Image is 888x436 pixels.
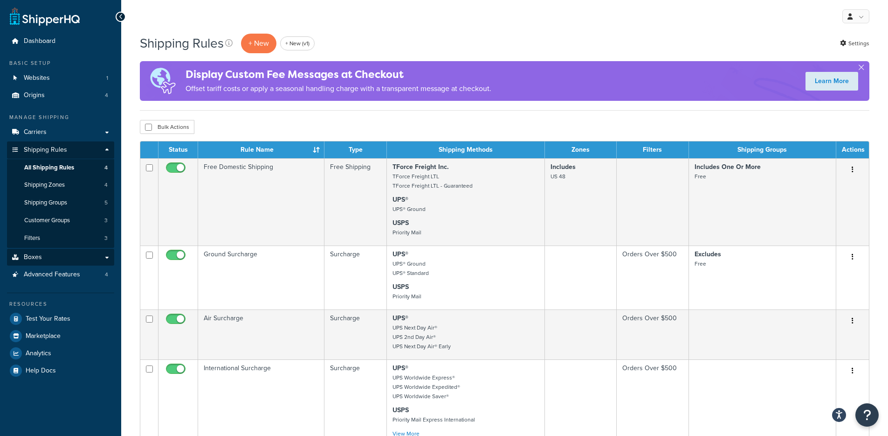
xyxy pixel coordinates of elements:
a: Customer Groups 3 [7,212,114,229]
a: Shipping Rules [7,141,114,159]
span: 4 [104,164,108,172]
a: Filters 3 [7,230,114,247]
th: Shipping Groups [689,141,836,158]
li: Shipping Groups [7,194,114,211]
strong: UPS® [392,195,408,204]
span: 5 [104,199,108,207]
a: Carriers [7,124,114,141]
strong: USPS [392,218,409,228]
td: Orders Over $500 [617,309,689,359]
p: + New [241,34,276,53]
a: + New (v1) [280,36,315,50]
span: Boxes [24,253,42,261]
small: TForce Freight LTL TForce Freight LTL - Guaranteed [392,172,473,190]
th: Status [158,141,198,158]
a: Advanced Features 4 [7,266,114,283]
strong: USPS [392,405,409,415]
small: UPS Next Day Air® UPS 2nd Day Air® UPS Next Day Air® Early [392,323,451,351]
small: UPS® Ground UPS® Standard [392,260,429,277]
img: duties-banner-06bc72dcb5fe05cb3f9472aba00be2ae8eb53ab6f0d8bb03d382ba314ac3c341.png [140,61,186,101]
li: Websites [7,70,114,87]
a: Settings [840,37,869,50]
td: Ground Surcharge [198,246,324,309]
li: Advanced Features [7,266,114,283]
span: 1 [106,74,108,82]
div: Manage Shipping [7,113,114,121]
div: Basic Setup [7,59,114,67]
th: Zones [545,141,617,158]
td: Air Surcharge [198,309,324,359]
strong: Excludes [695,249,721,259]
a: Help Docs [7,362,114,379]
span: Shipping Rules [24,146,67,154]
span: Carriers [24,128,47,136]
span: 3 [104,217,108,225]
span: Customer Groups [24,217,70,225]
small: Priority Mail [392,292,421,301]
strong: UPS® [392,313,408,323]
span: Marketplace [26,332,61,340]
small: Priority Mail Express International [392,415,475,424]
td: Orders Over $500 [617,246,689,309]
span: All Shipping Rules [24,164,74,172]
h1: Shipping Rules [140,34,224,52]
a: Origins 4 [7,87,114,104]
strong: Includes [551,162,576,172]
span: Help Docs [26,367,56,375]
a: Boxes [7,249,114,266]
td: Surcharge [324,309,387,359]
li: Customer Groups [7,212,114,229]
button: Bulk Actions [140,120,194,134]
span: Shipping Groups [24,199,67,207]
span: 4 [105,271,108,279]
strong: UPS® [392,363,408,373]
th: Rule Name : activate to sort column ascending [198,141,324,158]
th: Shipping Methods [387,141,545,158]
span: Dashboard [24,37,55,45]
th: Type [324,141,387,158]
td: Free Domestic Shipping [198,158,324,246]
a: All Shipping Rules 4 [7,159,114,176]
small: Priority Mail [392,228,421,237]
span: Origins [24,91,45,99]
span: Filters [24,234,40,242]
span: Analytics [26,350,51,358]
span: Shipping Zones [24,181,65,189]
th: Filters [617,141,689,158]
span: 3 [104,234,108,242]
li: Shipping Zones [7,176,114,194]
small: UPS® Ground [392,205,426,213]
a: Websites 1 [7,70,114,87]
li: Filters [7,230,114,247]
a: Shipping Groups 5 [7,194,114,211]
small: Free [695,172,706,181]
strong: TForce Freight Inc. [392,162,449,172]
li: Shipping Rules [7,141,114,248]
th: Actions [836,141,869,158]
a: ShipperHQ Home [10,7,80,26]
p: Offset tariff costs or apply a seasonal handling charge with a transparent message at checkout. [186,82,491,95]
h4: Display Custom Fee Messages at Checkout [186,67,491,82]
div: Resources [7,300,114,308]
li: Test Your Rates [7,310,114,327]
button: Open Resource Center [855,403,879,427]
td: Free Shipping [324,158,387,246]
strong: Includes One Or More [695,162,761,172]
a: Dashboard [7,33,114,50]
a: Marketplace [7,328,114,345]
strong: USPS [392,282,409,292]
a: Shipping Zones 4 [7,176,114,194]
span: Advanced Features [24,271,80,279]
span: Test Your Rates [26,315,70,323]
a: Analytics [7,345,114,362]
a: Learn More [805,72,858,91]
li: Origins [7,87,114,104]
small: US 48 [551,172,565,181]
small: Free [695,260,706,268]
